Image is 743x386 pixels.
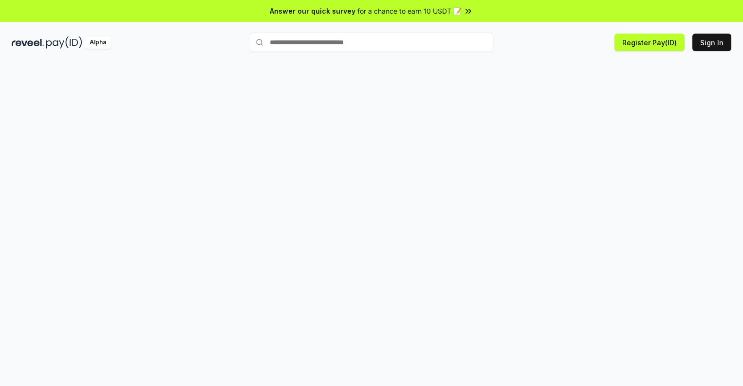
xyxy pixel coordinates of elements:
[692,34,731,51] button: Sign In
[614,34,685,51] button: Register Pay(ID)
[84,37,111,49] div: Alpha
[12,37,44,49] img: reveel_dark
[46,37,82,49] img: pay_id
[270,6,355,16] span: Answer our quick survey
[357,6,462,16] span: for a chance to earn 10 USDT 📝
